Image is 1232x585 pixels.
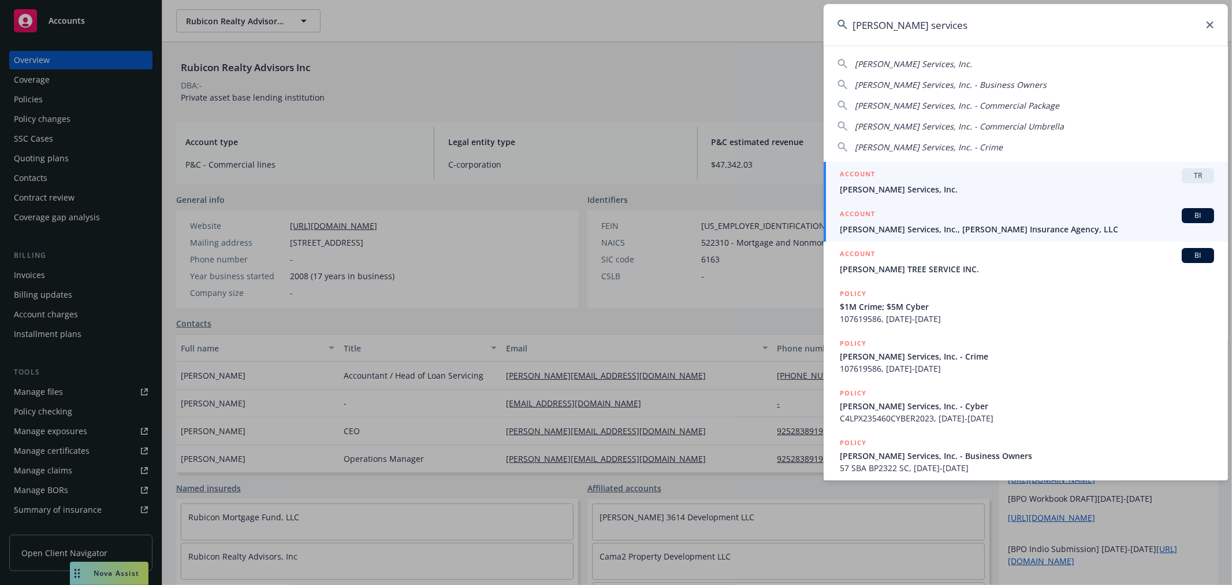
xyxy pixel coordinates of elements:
span: 107619586, [DATE]-[DATE] [840,313,1214,325]
span: BI [1186,210,1209,221]
span: [PERSON_NAME] Services, Inc. [855,58,972,69]
input: Search... [824,4,1228,46]
h5: ACCOUNT [840,208,875,222]
span: TR [1186,171,1209,181]
span: 107619586, [DATE]-[DATE] [840,362,1214,375]
a: POLICY[PERSON_NAME] Services, Inc. - Business Owners57 SBA BP2322 SC, [DATE]-[DATE] [824,431,1228,480]
h5: ACCOUNT [840,248,875,262]
span: [PERSON_NAME] Services, Inc. [840,183,1214,195]
a: POLICY[PERSON_NAME] Services, Inc. - Crime107619586, [DATE]-[DATE] [824,331,1228,381]
span: [PERSON_NAME] Services, Inc. - Cyber [840,400,1214,412]
h5: POLICY [840,387,866,399]
span: [PERSON_NAME] TREE SERVICE INC. [840,263,1214,275]
span: BI [1186,250,1209,261]
span: [PERSON_NAME] Services, Inc. - Commercial Umbrella [855,121,1064,132]
span: $1M Crime; $5M Cyber [840,301,1214,313]
h5: POLICY [840,338,866,349]
span: C4LPX235460CYBER2023, [DATE]-[DATE] [840,412,1214,424]
h5: POLICY [840,288,866,299]
span: 57 SBA BP2322 SC, [DATE]-[DATE] [840,462,1214,474]
a: ACCOUNTBI[PERSON_NAME] TREE SERVICE INC. [824,242,1228,282]
a: ACCOUNTTR[PERSON_NAME] Services, Inc. [824,162,1228,202]
a: POLICY[PERSON_NAME] Services, Inc. - CyberC4LPX235460CYBER2023, [DATE]-[DATE] [824,381,1228,431]
span: [PERSON_NAME] Services, Inc. - Business Owners [840,450,1214,462]
a: ACCOUNTBI[PERSON_NAME] Services, Inc., [PERSON_NAME] Insurance Agency, LLC [824,202,1228,242]
a: POLICY$1M Crime; $5M Cyber107619586, [DATE]-[DATE] [824,282,1228,331]
h5: POLICY [840,437,866,449]
span: [PERSON_NAME] Services, Inc. - Crime [840,350,1214,362]
h5: ACCOUNT [840,168,875,182]
span: [PERSON_NAME] Services, Inc., [PERSON_NAME] Insurance Agency, LLC [840,223,1214,235]
span: [PERSON_NAME] Services, Inc. - Business Owners [855,79,1047,90]
span: [PERSON_NAME] Services, Inc. - Crime [855,142,1003,153]
span: [PERSON_NAME] Services, Inc. - Commercial Package [855,100,1059,111]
